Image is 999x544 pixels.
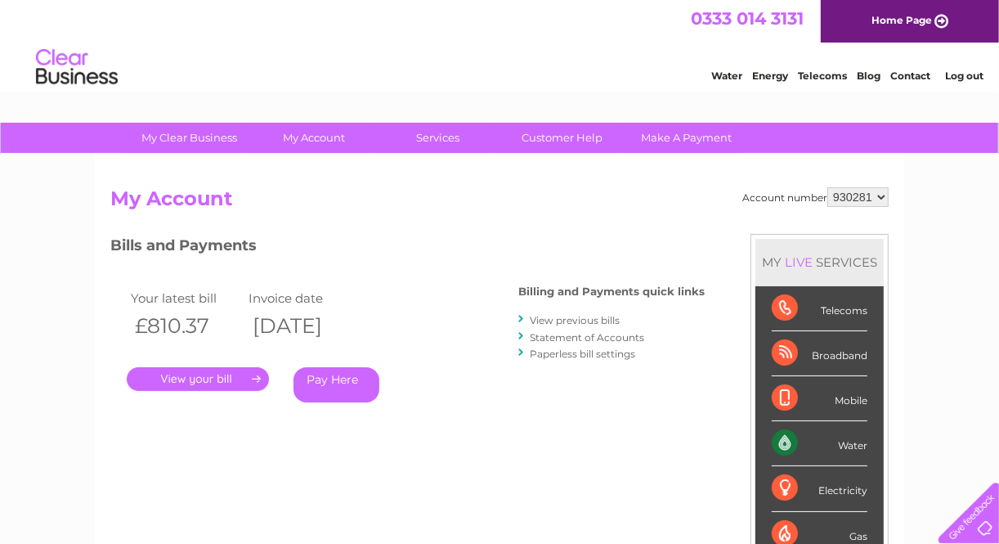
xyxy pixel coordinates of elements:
[530,348,635,360] a: Paperless bill settings
[772,466,867,511] div: Electricity
[857,70,880,82] a: Blog
[772,376,867,421] div: Mobile
[518,285,705,298] h4: Billing and Payments quick links
[293,367,379,402] a: Pay Here
[772,421,867,466] div: Water
[945,70,983,82] a: Log out
[127,309,244,343] th: £810.37
[127,287,244,309] td: Your latest bill
[530,331,644,344] a: Statement of Accounts
[752,70,788,82] a: Energy
[127,367,269,391] a: .
[110,187,889,218] h2: My Account
[772,331,867,376] div: Broadband
[890,70,930,82] a: Contact
[620,123,755,153] a: Make A Payment
[798,70,847,82] a: Telecoms
[110,234,705,263] h3: Bills and Payments
[114,9,887,79] div: Clear Business is a trading name of Verastar Limited (registered in [GEOGRAPHIC_DATA] No. 3667643...
[772,286,867,331] div: Telecoms
[35,43,119,92] img: logo.png
[244,309,362,343] th: [DATE]
[495,123,630,153] a: Customer Help
[755,239,884,285] div: MY SERVICES
[742,187,889,207] div: Account number
[782,254,816,270] div: LIVE
[371,123,506,153] a: Services
[530,314,620,326] a: View previous bills
[123,123,258,153] a: My Clear Business
[711,70,742,82] a: Water
[247,123,382,153] a: My Account
[244,287,362,309] td: Invoice date
[691,8,804,29] a: 0333 014 3131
